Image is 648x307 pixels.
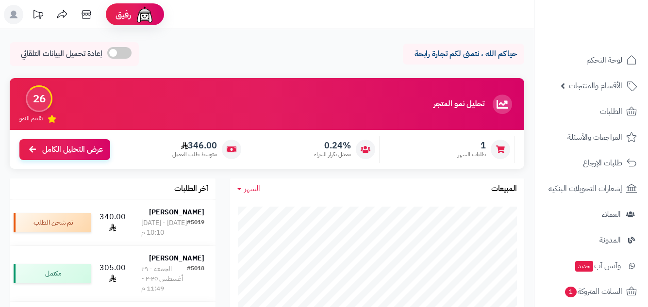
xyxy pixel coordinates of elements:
[567,130,622,144] span: المراجعات والأسئلة
[540,48,642,72] a: لوحة التحكم
[21,48,102,60] span: إعادة تحميل البيانات التلقائي
[141,264,187,293] div: الجمعة - ٢٩ أغسطس ٢٠٢٥ - 11:49 م
[172,140,217,151] span: 346.00
[141,218,187,238] div: [DATE] - [DATE] 10:10 م
[19,139,110,160] a: عرض التحليل الكامل
[244,183,260,194] span: الشهر
[172,150,217,159] span: متوسط طلب العميل
[314,150,351,159] span: معدل تكرار الشراء
[586,53,622,67] span: لوحة التحكم
[149,207,204,217] strong: [PERSON_NAME]
[135,5,154,24] img: ai-face.png
[565,287,577,297] span: 1
[95,246,130,301] td: 305.00
[187,218,204,238] div: #5019
[14,264,91,283] div: مكتمل
[458,140,486,151] span: 1
[600,105,622,118] span: الطلبات
[564,285,622,298] span: السلات المتروكة
[602,208,621,221] span: العملاء
[19,114,43,123] span: تقييم النمو
[540,280,642,303] a: السلات المتروكة1
[540,228,642,252] a: المدونة
[540,177,642,200] a: إشعارات التحويلات البنكية
[42,144,103,155] span: عرض التحليل الكامل
[458,150,486,159] span: طلبات الشهر
[95,200,130,245] td: 340.00
[569,79,622,93] span: الأقسام والمنتجات
[540,151,642,175] a: طلبات الإرجاع
[237,183,260,194] a: الشهر
[540,254,642,277] a: وآتس آبجديد
[540,203,642,226] a: العملاء
[14,213,91,232] div: تم شحن الطلب
[149,253,204,263] strong: [PERSON_NAME]
[583,156,622,170] span: طلبات الإرجاع
[314,140,351,151] span: 0.24%
[599,233,621,247] span: المدونة
[540,100,642,123] a: الطلبات
[574,259,621,273] span: وآتس آب
[575,261,593,272] span: جديد
[548,182,622,195] span: إشعارات التحويلات البنكية
[491,185,517,194] h3: المبيعات
[116,9,131,20] span: رفيق
[540,126,642,149] a: المراجعات والأسئلة
[187,264,204,293] div: #5018
[410,48,517,60] p: حياكم الله ، نتمنى لكم تجارة رابحة
[26,5,50,27] a: تحديثات المنصة
[433,100,484,109] h3: تحليل نمو المتجر
[174,185,208,194] h3: آخر الطلبات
